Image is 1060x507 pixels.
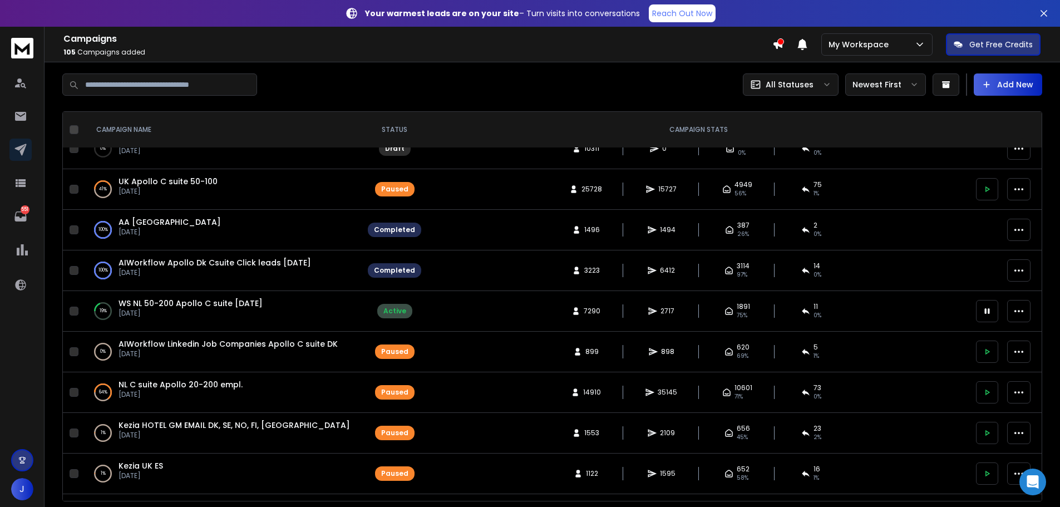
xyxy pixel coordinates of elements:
a: AIWorkflow Apollo Dk Csuite Click leads [DATE] [119,257,311,268]
th: CAMPAIGN NAME [83,112,361,148]
button: Newest First [845,73,926,96]
span: 58 % [737,474,748,483]
td: 41%UK Apollo C suite 50-100[DATE] [83,169,361,210]
span: 11 [814,302,818,311]
img: logo [11,38,33,58]
p: [DATE] [119,431,350,440]
span: 73 [814,383,821,392]
p: 551 [21,205,29,214]
div: Paused [381,185,408,194]
p: [DATE] [119,268,311,277]
span: AA [GEOGRAPHIC_DATA] [119,216,221,228]
span: 69 % [737,352,748,361]
p: [DATE] [119,390,243,399]
p: [DATE] [119,471,163,480]
button: Add New [974,73,1042,96]
p: Campaigns added [63,48,772,57]
span: 16 [814,465,820,474]
span: 0 % [814,230,821,239]
p: 1 % [101,427,106,439]
a: NL C suite Apollo 20-200 empl. [119,379,243,390]
p: 0 % [100,143,106,154]
td: 64%NL C suite Apollo 20-200 empl.[DATE] [83,372,361,413]
span: 0% [814,149,821,157]
p: 100 % [98,224,108,235]
span: 4949 [734,180,752,189]
span: 23 [814,424,821,433]
h1: Campaigns [63,32,772,46]
span: 1494 [660,225,676,234]
div: Paused [381,429,408,437]
span: 1122 [586,469,598,478]
p: [DATE] [119,228,221,237]
span: 75 [814,180,822,189]
p: [DATE] [119,187,218,196]
span: 899 [585,347,599,356]
p: 41 % [99,184,107,195]
p: [DATE] [119,146,245,155]
span: 71 % [734,392,743,401]
span: 6412 [660,266,675,275]
a: Kezia UK ES [119,460,163,471]
button: J [11,478,33,500]
span: 652 [737,465,750,474]
span: 2 [814,221,817,230]
div: Paused [381,469,408,478]
p: Reach Out Now [652,8,712,19]
button: Get Free Credits [946,33,1041,56]
span: 1595 [660,469,676,478]
span: 1553 [584,429,599,437]
span: WS NL 50-200 Apollo C suite [DATE] [119,298,263,309]
span: 387 [737,221,750,230]
p: 1 % [101,468,106,479]
span: 898 [661,347,674,356]
a: 551 [9,205,32,228]
span: 1496 [584,225,600,234]
td: 100%AA [GEOGRAPHIC_DATA][DATE] [83,210,361,250]
p: 19 % [100,306,107,317]
span: 2 % [814,433,821,442]
a: Reach Out Now [649,4,716,22]
span: 1891 [737,302,750,311]
p: 100 % [98,265,108,276]
strong: Your warmest leads are on your site [365,8,519,19]
th: STATUS [361,112,428,148]
div: Completed [374,266,415,275]
span: 1 % [814,189,819,198]
span: 1 % [814,352,819,361]
div: Open Intercom Messenger [1019,469,1046,495]
span: 56 % [734,189,746,198]
p: – Turn visits into conversations [365,8,640,19]
span: 14 [814,262,820,270]
a: UK Apollo C suite 50-100 [119,176,218,187]
span: 10601 [734,383,752,392]
p: All Statuses [766,79,814,90]
span: 14910 [583,388,601,397]
span: 75 % [737,311,747,320]
td: 1%Kezia UK ES[DATE] [83,454,361,494]
span: 25728 [581,185,602,194]
span: 1 % [814,474,819,483]
span: 35145 [658,388,677,397]
span: 3114 [737,262,750,270]
div: Active [383,307,406,316]
div: Paused [381,347,408,356]
span: 5 [814,343,818,352]
span: 105 [63,47,76,57]
td: 0%AIWorkflow Linkedin Job Companies Apollo C suite DK[DATE] [83,332,361,372]
td: 1%Kezia HOTEL GM EMAIL DK, SE, NO, FI, [GEOGRAPHIC_DATA], BE, [GEOGRAPHIC_DATA], TH, DE, AU, CH, ... [83,413,361,454]
div: Draft [385,144,405,153]
a: AIWorkflow Linkedin Job Companies Apollo C suite DK [119,338,338,350]
span: 10311 [584,144,599,153]
span: 97 % [737,270,747,279]
span: Kezia HOTEL GM EMAIL DK, SE, NO, FI, [GEOGRAPHIC_DATA], BE, [GEOGRAPHIC_DATA], TH, DE, AU, CH, HU... [119,420,689,431]
span: 45 % [737,433,748,442]
span: 3223 [584,266,600,275]
span: 7290 [584,307,600,316]
p: [DATE] [119,350,338,358]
